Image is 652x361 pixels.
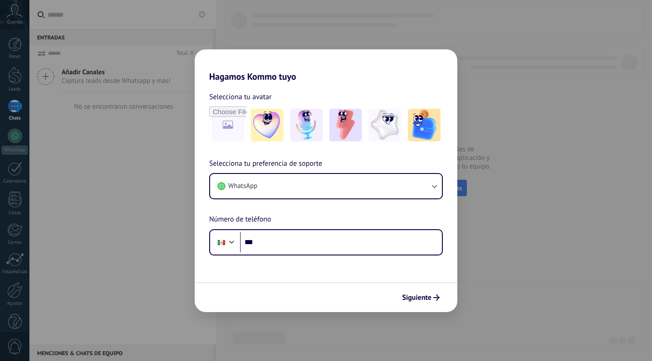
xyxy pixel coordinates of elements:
img: -1.jpeg [251,109,283,141]
img: -3.jpeg [329,109,362,141]
button: Siguiente [398,290,444,305]
img: -4.jpeg [369,109,401,141]
span: Selecciona tu avatar [209,91,272,103]
span: Número de teléfono [209,214,271,226]
h2: Hagamos Kommo tuyo [195,49,457,82]
button: WhatsApp [210,174,442,198]
img: -2.jpeg [290,109,323,141]
span: WhatsApp [228,182,257,191]
span: Siguiente [402,294,431,301]
span: Selecciona tu preferencia de soporte [209,158,322,170]
img: -5.jpeg [408,109,441,141]
div: Mexico: + 52 [213,233,230,252]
